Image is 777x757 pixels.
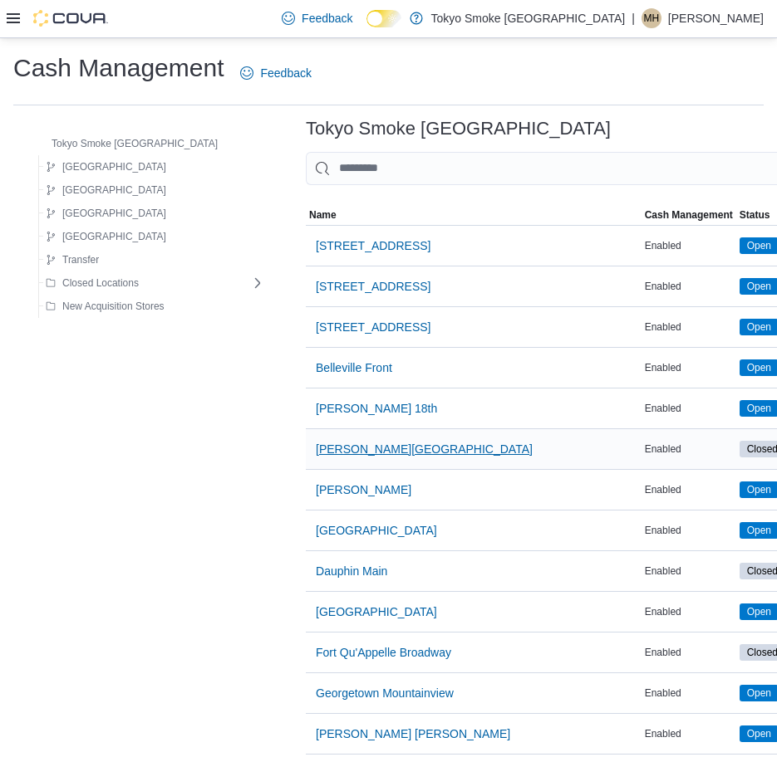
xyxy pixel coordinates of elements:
[366,10,401,27] input: Dark Mode
[309,351,399,384] button: Belleville Front
[33,10,108,27] img: Cova
[39,296,171,316] button: New Acquisition Stores
[316,400,437,417] span: [PERSON_NAME] 18th
[747,686,771,701] span: Open
[62,207,166,220] span: [GEOGRAPHIC_DATA]
[747,360,771,375] span: Open
[52,137,218,150] span: Tokyo Smoke [GEOGRAPHIC_DATA]
[309,636,458,669] button: Fort Qu'Appelle Broadway
[309,676,460,710] button: Georgetown Mountainview
[642,8,661,28] div: Makaela Harkness
[642,561,736,581] div: Enabled
[62,253,99,266] span: Transfer
[644,8,660,28] span: MH
[309,229,437,262] button: [STREET_ADDRESS]
[642,358,736,378] div: Enabled
[668,8,764,28] p: [PERSON_NAME]
[642,683,736,703] div: Enabled
[309,270,437,303] button: [STREET_ADDRESS]
[234,56,317,90] a: Feedback
[316,603,437,620] span: [GEOGRAPHIC_DATA]
[316,481,411,498] span: [PERSON_NAME]
[309,514,444,547] button: [GEOGRAPHIC_DATA]
[316,359,392,376] span: Belleville Front
[275,2,359,35] a: Feedback
[747,401,771,416] span: Open
[642,236,736,256] div: Enabled
[39,250,106,270] button: Transfer
[316,237,430,254] span: [STREET_ADDRESS]
[62,230,166,243] span: [GEOGRAPHIC_DATA]
[632,8,635,28] p: |
[306,205,642,225] button: Name
[642,724,736,744] div: Enabled
[316,563,387,579] span: Dauphin Main
[309,310,437,344] button: [STREET_ADDRESS]
[260,65,311,81] span: Feedback
[13,51,224,85] h1: Cash Management
[62,183,166,197] span: [GEOGRAPHIC_DATA]
[316,685,454,701] span: Georgetown Mountainview
[309,432,539,466] button: [PERSON_NAME][GEOGRAPHIC_DATA]
[747,320,771,335] span: Open
[642,276,736,296] div: Enabled
[747,238,771,253] span: Open
[642,205,736,225] button: Cash Management
[642,520,736,540] div: Enabled
[747,279,771,294] span: Open
[62,300,165,313] span: New Acquisition Stores
[642,439,736,459] div: Enabled
[431,8,626,28] p: Tokyo Smoke [GEOGRAPHIC_DATA]
[747,523,771,538] span: Open
[39,157,173,177] button: [GEOGRAPHIC_DATA]
[642,602,736,622] div: Enabled
[309,717,517,750] button: [PERSON_NAME] [PERSON_NAME]
[316,441,533,457] span: [PERSON_NAME][GEOGRAPHIC_DATA]
[740,208,770,222] span: Status
[316,522,437,539] span: [GEOGRAPHIC_DATA]
[642,317,736,337] div: Enabled
[306,119,611,139] h3: Tokyo Smoke [GEOGRAPHIC_DATA]
[309,554,394,588] button: Dauphin Main
[645,208,733,222] span: Cash Management
[28,134,224,154] button: Tokyo Smoke [GEOGRAPHIC_DATA]
[309,392,444,425] button: [PERSON_NAME] 18th
[39,203,173,223] button: [GEOGRAPHIC_DATA]
[642,480,736,500] div: Enabled
[316,319,430,335] span: [STREET_ADDRESS]
[642,642,736,662] div: Enabled
[302,10,352,27] span: Feedback
[62,276,139,290] span: Closed Locations
[39,273,145,293] button: Closed Locations
[309,595,444,628] button: [GEOGRAPHIC_DATA]
[366,27,367,28] span: Dark Mode
[747,482,771,497] span: Open
[747,604,771,619] span: Open
[642,398,736,418] div: Enabled
[309,473,418,506] button: [PERSON_NAME]
[316,644,451,661] span: Fort Qu'Appelle Broadway
[39,180,173,200] button: [GEOGRAPHIC_DATA]
[316,278,430,295] span: [STREET_ADDRESS]
[316,725,510,742] span: [PERSON_NAME] [PERSON_NAME]
[747,726,771,741] span: Open
[309,208,337,222] span: Name
[39,227,173,247] button: [GEOGRAPHIC_DATA]
[62,160,166,173] span: [GEOGRAPHIC_DATA]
